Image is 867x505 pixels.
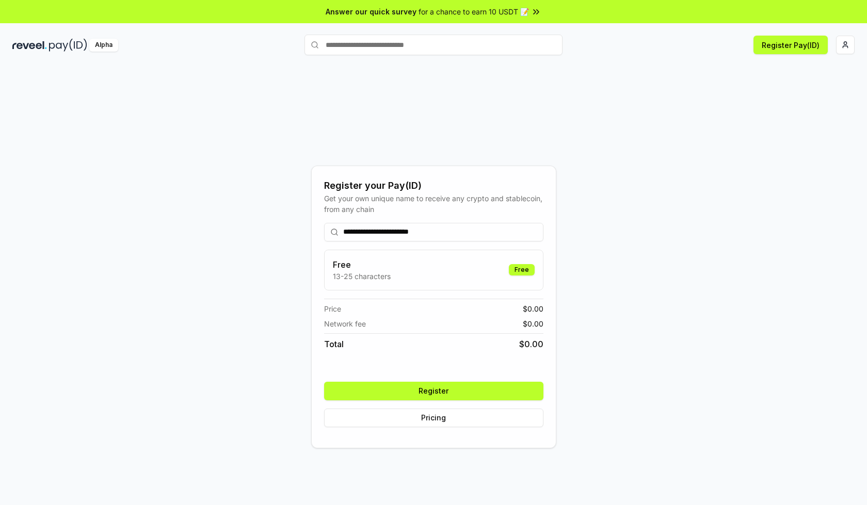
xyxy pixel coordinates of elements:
button: Register [324,382,543,400]
div: Alpha [89,39,118,52]
span: $ 0.00 [523,303,543,314]
h3: Free [333,258,391,271]
button: Register Pay(ID) [753,36,828,54]
span: for a chance to earn 10 USDT 📝 [419,6,529,17]
span: Price [324,303,341,314]
div: Get your own unique name to receive any crypto and stablecoin, from any chain [324,193,543,215]
p: 13-25 characters [333,271,391,282]
span: Answer our quick survey [326,6,416,17]
div: Register your Pay(ID) [324,178,543,193]
span: $ 0.00 [519,338,543,350]
span: Total [324,338,344,350]
img: reveel_dark [12,39,47,52]
button: Pricing [324,409,543,427]
span: $ 0.00 [523,318,543,329]
div: Free [509,264,535,275]
span: Network fee [324,318,366,329]
img: pay_id [49,39,87,52]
